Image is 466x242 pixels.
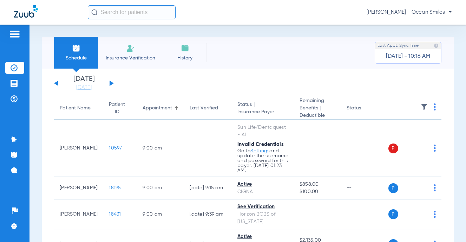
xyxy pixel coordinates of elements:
[434,43,439,48] img: last sync help info
[63,84,105,91] a: [DATE]
[60,104,98,112] div: Patient Name
[434,145,436,152] img: group-dot-blue.svg
[109,146,122,151] span: 10597
[341,199,388,229] td: --
[237,203,288,211] div: See Verification
[126,44,135,52] img: Manual Insurance Verification
[232,97,294,120] th: Status |
[434,184,436,191] img: group-dot-blue.svg
[143,104,172,112] div: Appointment
[168,55,202,62] span: History
[109,101,131,116] div: Patient ID
[109,101,125,116] div: Patient ID
[184,120,232,177] td: --
[300,212,305,217] span: --
[237,233,288,241] div: Active
[137,199,184,229] td: 9:00 AM
[54,199,103,229] td: [PERSON_NAME]
[388,183,398,193] span: P
[341,177,388,199] td: --
[54,177,103,199] td: [PERSON_NAME]
[88,5,176,19] input: Search for patients
[341,97,388,120] th: Status
[294,97,341,120] th: Remaining Benefits |
[109,212,121,217] span: 18431
[386,53,430,60] span: [DATE] - 10:16 AM
[378,42,420,49] span: Last Appt. Sync Time:
[91,9,98,15] img: Search Icon
[300,146,305,151] span: --
[431,208,466,242] iframe: Chat Widget
[137,120,184,177] td: 9:00 AM
[237,148,288,173] p: Go to and update the username and password for this payer. [DATE] 01:23 AM.
[300,112,335,119] span: Deductible
[237,188,288,196] div: CIGNA
[63,76,105,91] li: [DATE]
[250,148,269,153] a: Settings
[190,104,218,112] div: Last Verified
[237,181,288,188] div: Active
[109,185,121,190] span: 18195
[341,120,388,177] td: --
[137,177,184,199] td: 9:00 AM
[237,211,288,225] div: Horizon BCBS of [US_STATE]
[388,144,398,153] span: P
[9,30,20,38] img: hamburger-icon
[237,124,288,139] div: Sun Life/Dentaquest - AI
[60,104,91,112] div: Patient Name
[103,55,158,62] span: Insurance Verification
[181,44,189,52] img: History
[434,103,436,110] img: group-dot-blue.svg
[54,120,103,177] td: [PERSON_NAME]
[59,55,93,62] span: Schedule
[421,103,428,110] img: filter.svg
[388,209,398,219] span: P
[300,181,335,188] span: $858.00
[72,44,80,52] img: Schedule
[237,142,284,147] span: Invalid Credentials
[143,104,178,112] div: Appointment
[14,5,38,18] img: Zuub Logo
[184,177,232,199] td: [DATE] 9:15 AM
[184,199,232,229] td: [DATE] 9:39 AM
[300,188,335,196] span: $100.00
[190,104,226,112] div: Last Verified
[237,108,288,116] span: Insurance Payer
[367,9,452,16] span: [PERSON_NAME] - Ocean Smiles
